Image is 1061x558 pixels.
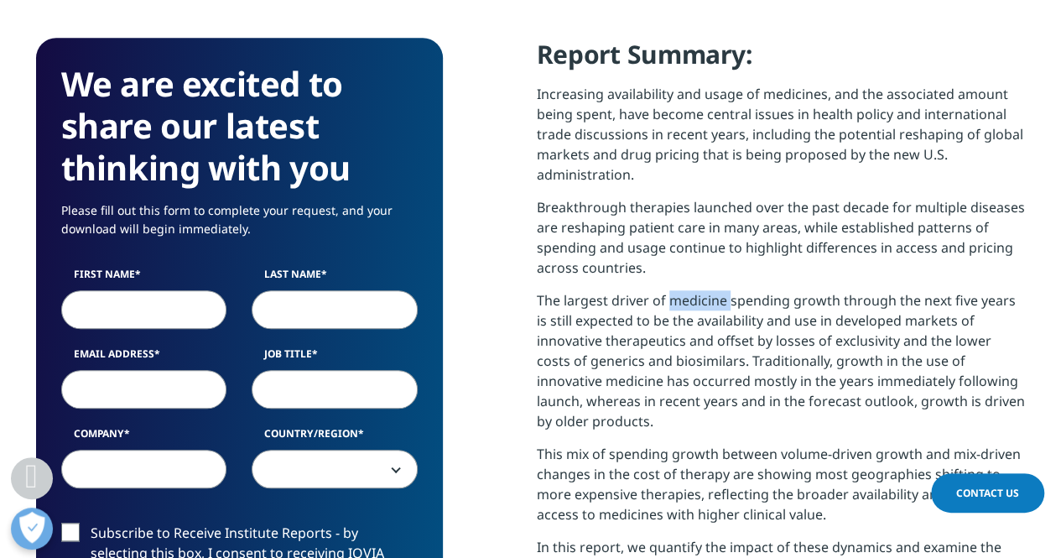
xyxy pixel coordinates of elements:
p: Increasing availability and usage of medicines, and the associated amount being spent, have becom... [537,84,1026,197]
label: Company [61,426,227,450]
label: Email Address [61,347,227,370]
label: Country/Region [252,426,418,450]
p: The largest driver of medicine spending growth through the next five years is still expected to b... [537,290,1026,444]
p: Breakthrough therapies launched over the past decade for multiple diseases are reshaping patient ... [537,197,1026,290]
p: This mix of spending growth between volume-driven growth and mix-driven changes in the cost of th... [537,444,1026,537]
label: Last Name [252,267,418,290]
span: Contact Us [956,486,1019,500]
label: First Name [61,267,227,290]
button: Open Preferences [11,508,53,550]
h3: We are excited to share our latest thinking with you [61,63,418,189]
h4: Report Summary: [537,38,1026,84]
a: Contact Us [931,473,1044,513]
p: Please fill out this form to complete your request, and your download will begin immediately. [61,201,418,251]
label: Job Title [252,347,418,370]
